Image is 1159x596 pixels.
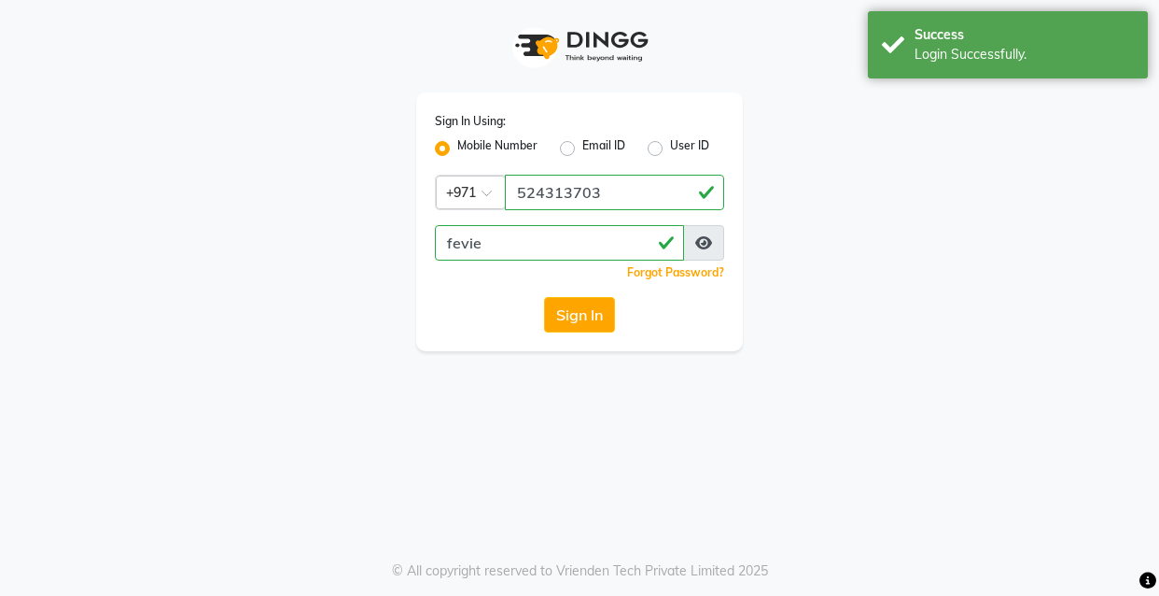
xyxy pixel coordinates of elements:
[457,137,538,160] label: Mobile Number
[915,25,1134,45] div: Success
[505,175,724,210] input: Username
[505,19,654,74] img: logo1.svg
[670,137,709,160] label: User ID
[915,45,1134,64] div: Login Successfully.
[627,265,724,279] a: Forgot Password?
[435,113,506,130] label: Sign In Using:
[582,137,625,160] label: Email ID
[544,297,615,333] button: Sign In
[435,225,684,261] input: Username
